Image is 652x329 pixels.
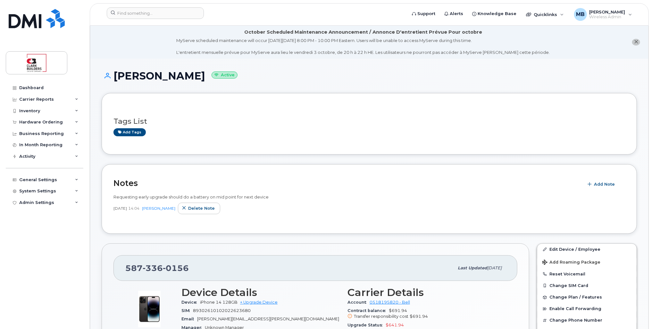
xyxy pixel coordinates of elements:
[347,308,389,313] span: Contract balance
[200,300,238,305] span: iPhone 14 128GB
[347,308,506,320] span: $691.94
[125,263,189,273] span: 587
[113,128,146,136] a: Add tags
[537,268,637,280] button: Reset Voicemail
[632,39,640,46] button: close notification
[113,117,625,125] h3: Tags List
[244,29,482,36] div: October Scheduled Maintenance Announcement / Annonce D'entretient Prévue Pour octobre
[347,287,506,298] h3: Carrier Details
[624,301,647,324] iframe: Messenger Launcher
[487,266,502,270] span: [DATE]
[181,300,200,305] span: Device
[347,323,386,327] span: Upgrade Status
[584,179,620,190] button: Add Note
[178,203,220,214] button: Delete note
[128,206,139,211] span: 14:04
[549,295,602,300] span: Change Plan / Features
[537,303,637,315] button: Enable Call Forwarding
[594,181,615,187] span: Add Note
[354,314,408,319] span: Transfer responsibility cost
[537,315,637,326] button: Change Phone Number
[197,316,339,321] span: [PERSON_NAME][EMAIL_ADDRESS][PERSON_NAME][DOMAIN_NAME]
[177,38,550,55] div: MyServe scheduled maintenance will occur [DATE][DATE] 8:00 PM - 10:00 PM Eastern. Users will be u...
[193,308,251,313] span: 89302610102022623680
[181,308,193,313] span: SIM
[188,205,215,211] span: Delete note
[347,300,370,305] span: Account
[240,300,278,305] a: + Upgrade Device
[537,291,637,303] button: Change Plan / Features
[386,323,404,327] span: $641.94
[143,263,163,273] span: 336
[102,70,637,81] h1: [PERSON_NAME]
[370,300,410,305] a: 0518195820 - Bell
[142,206,175,211] a: [PERSON_NAME]
[542,260,600,266] span: Add Roaming Package
[181,287,340,298] h3: Device Details
[537,255,637,268] button: Add Roaming Package
[458,266,487,270] span: Last updated
[113,194,269,199] span: Requesting early upgrade should do a battery on mid point for next device
[537,280,637,291] button: Change SIM Card
[181,316,197,321] span: Email
[212,72,238,79] small: Active
[537,244,637,255] a: Edit Device / Employee
[130,290,169,328] img: image20231002-3703462-njx0qo.jpeg
[113,178,581,188] h2: Notes
[163,263,189,273] span: 0156
[113,206,127,211] span: [DATE]
[549,307,601,311] span: Enable Call Forwarding
[410,314,428,319] span: $691.94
